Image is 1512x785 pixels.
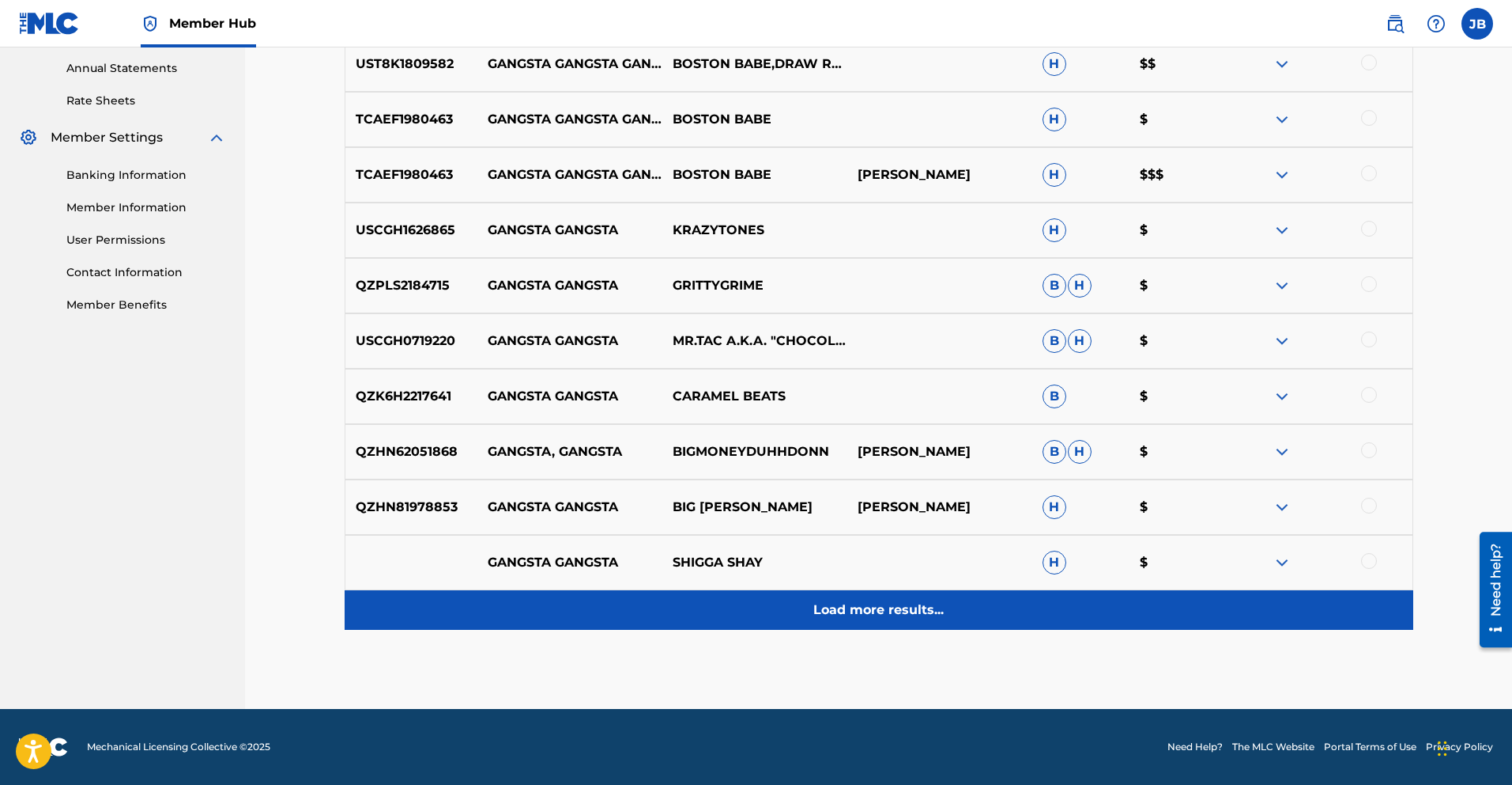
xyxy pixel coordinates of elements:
[1273,387,1291,406] img: expand
[345,332,478,351] p: USCGH0719220
[1273,110,1291,129] img: expand
[66,297,226,313] a: Member Benefits
[1273,498,1291,517] img: expand
[1426,740,1493,754] a: Privacy Policy
[1386,14,1405,33] img: search
[1129,165,1227,184] p: $$$
[51,128,163,147] span: Member Settings
[1129,553,1227,572] p: $
[66,199,226,216] a: Member Information
[1129,276,1227,295] p: $
[1043,551,1066,575] span: H
[477,498,662,517] p: GANGSTA GANGSTA
[19,128,38,147] img: Member Settings
[662,498,847,517] p: BIG [PERSON_NAME]
[345,498,478,517] p: QZHN81978853
[477,387,662,406] p: GANGSTA GANGSTA
[662,110,847,129] p: BOSTON BABE
[1273,553,1291,572] img: expand
[1068,274,1092,298] span: H
[662,165,847,184] p: BOSTON BABE
[1420,8,1452,40] div: Help
[477,165,662,184] p: GANGSTA GANGSTA GANGSTA
[1043,440,1066,464] span: B
[1273,332,1291,351] img: expand
[1167,740,1223,754] a: Need Help?
[66,232,226,248] a: User Permissions
[1043,274,1066,298] span: B
[477,221,662,240] p: GANGSTA GANGSTA
[1129,221,1227,240] p: $
[1438,725,1447,772] div: Drag
[1043,495,1066,519] span: H
[345,55,478,74] p: UST8K1809582
[1043,163,1066,187] span: H
[1043,218,1066,242] span: H
[1043,108,1066,131] span: H
[477,442,662,461] p: GANGSTA, GANGSTA
[1427,14,1446,33] img: help
[1043,52,1066,76] span: H
[345,442,478,461] p: QZHN62051868
[207,128,226,147] img: expand
[1433,709,1512,785] iframe: Chat Widget
[345,165,478,184] p: TCAEF1980463
[1273,165,1291,184] img: expand
[1129,332,1227,351] p: $
[1043,329,1066,353] span: B
[1461,8,1493,40] div: User Menu
[1273,221,1291,240] img: expand
[1232,740,1314,754] a: The MLC Website
[1273,442,1291,461] img: expand
[662,221,847,240] p: KRAZYTONES
[477,553,662,572] p: GANGSTA GANGSTA
[1043,385,1066,408] span: B
[477,110,662,129] p: GANGSTA GANGSTA GANGSTA
[66,167,226,184] a: Banking Information
[66,264,226,281] a: Contact Information
[477,276,662,295] p: GANGSTA GANGSTA
[345,110,478,129] p: TCAEF1980463
[1324,740,1416,754] a: Portal Terms of Use
[477,55,662,74] p: GANGSTA GANGSTA GANGSTA
[662,276,847,295] p: GRITTYGRIME
[345,221,478,240] p: USCGH1626865
[662,442,847,461] p: BIGMONEYDUHHDONN
[1068,440,1092,464] span: H
[1468,525,1512,653] iframe: Resource Center
[662,553,847,572] p: SHIGGA SHAY
[345,276,478,295] p: QZPLS2184715
[141,14,160,33] img: Top Rightsholder
[1129,498,1227,517] p: $
[1129,442,1227,461] p: $
[345,387,478,406] p: QZK6H2217641
[19,738,68,757] img: logo
[1129,110,1227,129] p: $
[813,601,944,620] p: Load more results...
[662,387,847,406] p: CARAMEL BEATS
[1129,387,1227,406] p: $
[1273,276,1291,295] img: expand
[477,332,662,351] p: GANGSTA GANGSTA
[1129,55,1227,74] p: $$
[66,60,226,77] a: Annual Statements
[662,332,847,351] p: MR.TAC A.K.A. "CHOCOLATE"
[847,165,1032,184] p: [PERSON_NAME]
[847,442,1032,461] p: [PERSON_NAME]
[87,740,270,754] span: Mechanical Licensing Collective © 2025
[169,14,256,32] span: Member Hub
[1068,329,1092,353] span: H
[66,93,226,109] a: Rate Sheets
[1273,55,1291,74] img: expand
[1379,8,1411,40] a: Public Search
[662,55,847,74] p: BOSTON BABE,DRAW ROCK
[19,12,80,35] img: MLC Logo
[847,498,1032,517] p: [PERSON_NAME]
